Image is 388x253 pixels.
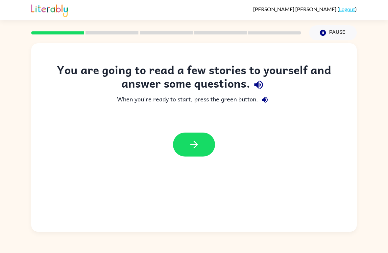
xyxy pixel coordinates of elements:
div: When you're ready to start, press the green button. [44,93,344,106]
img: Literably [31,3,68,17]
button: Pause [309,25,357,40]
div: ( ) [253,6,357,12]
a: Logout [339,6,355,12]
span: [PERSON_NAME] [PERSON_NAME] [253,6,337,12]
div: You are going to read a few stories to yourself and answer some questions. [44,63,344,93]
